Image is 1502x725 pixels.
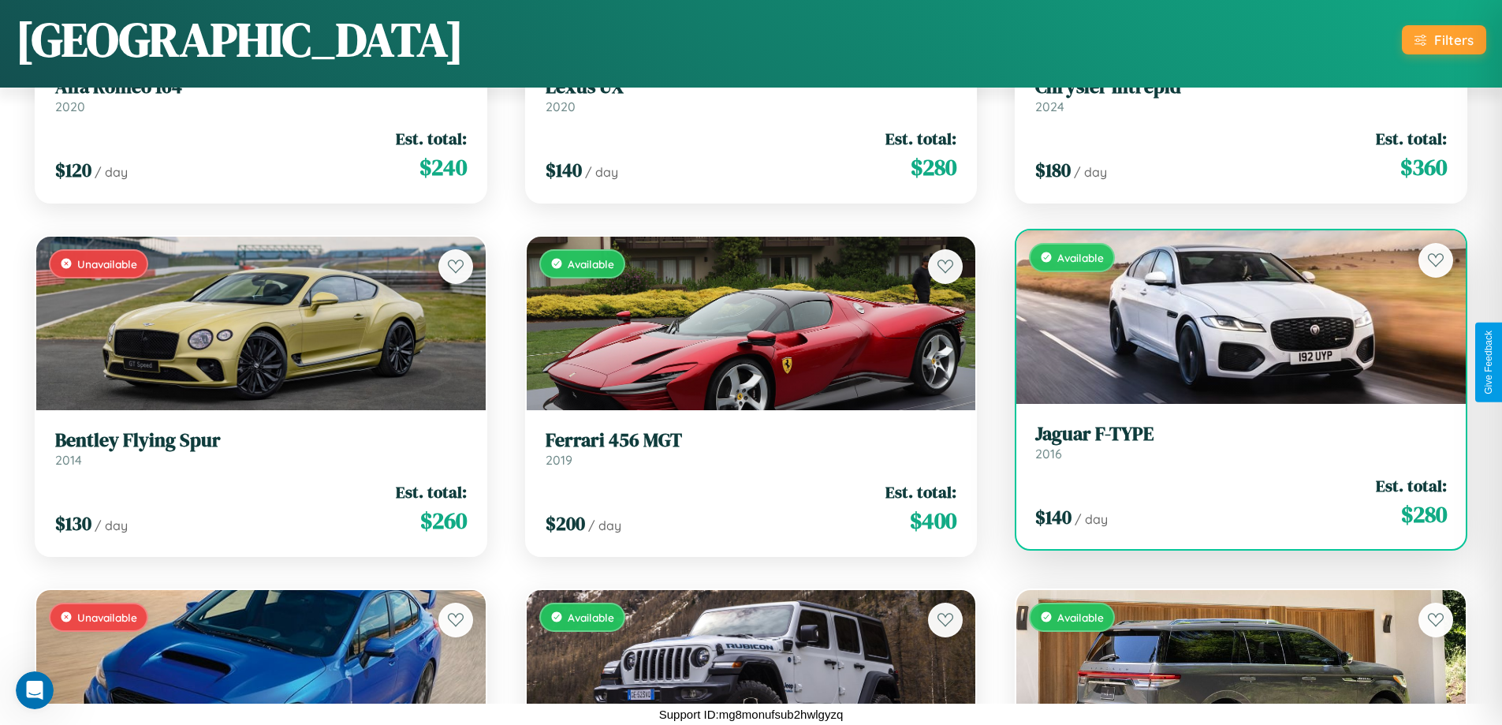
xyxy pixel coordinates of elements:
[546,429,957,468] a: Ferrari 456 MGT2019
[419,151,467,183] span: $ 240
[1483,331,1494,394] div: Give Feedback
[1057,251,1104,264] span: Available
[1434,32,1474,48] div: Filters
[55,76,467,114] a: Alfa Romeo 1642020
[77,611,137,624] span: Unavailable
[55,429,467,452] h3: Bentley Flying Spur
[1376,474,1447,497] span: Est. total:
[1035,157,1071,183] span: $ 180
[55,452,82,468] span: 2014
[55,510,91,536] span: $ 130
[1402,25,1486,54] button: Filters
[1400,151,1447,183] span: $ 360
[1035,446,1062,462] span: 2016
[568,257,614,271] span: Available
[546,510,585,536] span: $ 200
[16,671,54,709] iframe: Intercom live chat
[911,151,956,183] span: $ 280
[546,157,582,183] span: $ 140
[1035,76,1447,114] a: Chrysler Intrepid2024
[1035,423,1447,462] a: Jaguar F-TYPE2016
[546,452,572,468] span: 2019
[546,76,957,114] a: Lexus UX2020
[420,505,467,536] span: $ 260
[1376,127,1447,150] span: Est. total:
[910,505,956,536] span: $ 400
[885,480,956,503] span: Est. total:
[55,76,467,99] h3: Alfa Romeo 164
[546,429,957,452] h3: Ferrari 456 MGT
[585,164,618,180] span: / day
[546,99,576,114] span: 2020
[659,704,843,725] p: Support ID: mg8monufsub2hwlgyzq
[1057,611,1104,624] span: Available
[1035,504,1072,530] span: $ 140
[885,127,956,150] span: Est. total:
[1035,423,1447,446] h3: Jaguar F-TYPE
[396,127,467,150] span: Est. total:
[1074,164,1107,180] span: / day
[1035,99,1064,114] span: 2024
[95,164,128,180] span: / day
[55,99,85,114] span: 2020
[55,429,467,468] a: Bentley Flying Spur2014
[396,480,467,503] span: Est. total:
[77,257,137,271] span: Unavailable
[55,157,91,183] span: $ 120
[1401,499,1447,530] span: $ 280
[546,76,957,99] h3: Lexus UX
[1075,511,1108,527] span: / day
[588,518,621,533] span: / day
[16,7,464,72] h1: [GEOGRAPHIC_DATA]
[1035,76,1447,99] h3: Chrysler Intrepid
[568,611,614,624] span: Available
[95,518,128,533] span: / day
